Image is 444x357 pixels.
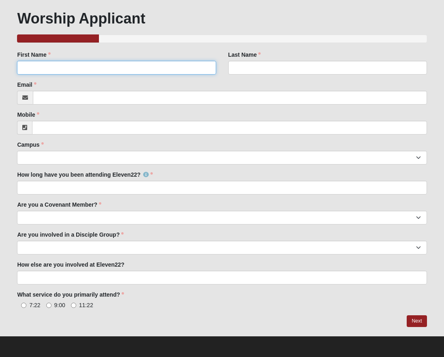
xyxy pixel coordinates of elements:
[17,51,50,59] label: First Name
[71,303,76,308] input: 11:22
[46,303,51,308] input: 9:00
[17,231,124,239] label: Are you involved in a Disciple Group?
[54,302,65,308] span: 9:00
[228,51,261,59] label: Last Name
[21,303,26,308] input: 7:22
[17,171,152,179] label: How long have you been attending Eleven22?
[17,291,124,299] label: What service do you primarily attend?
[17,141,43,149] label: Campus
[17,201,101,209] label: Are you a Covenant Member?
[407,315,427,327] a: Next
[17,10,427,27] h1: Worship Applicant
[17,261,124,269] label: How else are you involved at Eleven22?
[79,302,93,308] span: 11:22
[17,111,39,119] label: Mobile
[29,302,40,308] span: 7:22
[17,81,36,89] label: Email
